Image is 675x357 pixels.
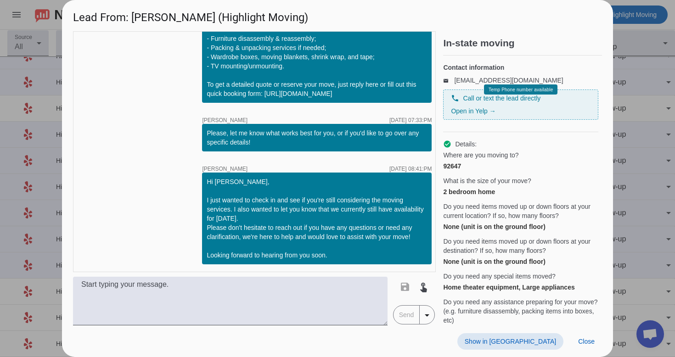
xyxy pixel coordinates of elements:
[443,39,602,48] h2: In-state moving
[202,166,247,172] span: [PERSON_NAME]
[489,87,553,92] span: Temp Phone number available
[422,310,433,321] mat-icon: arrow_drop_down
[465,338,556,345] span: Show in [GEOGRAPHIC_DATA]
[389,166,432,172] div: [DATE] 08:41:PM
[443,63,598,72] h4: Contact information
[443,237,598,255] span: Do you need items moved up or down floors at your destination? If so, how many floors?
[389,117,432,123] div: [DATE] 07:33:PM
[451,94,459,102] mat-icon: phone
[578,338,595,345] span: Close
[443,222,598,231] div: None (unit is on the ground floor)
[418,281,429,292] mat-icon: touch_app
[443,176,531,185] span: What is the size of your move?
[451,107,495,115] a: Open in Yelp →
[443,140,451,148] mat-icon: check_circle
[207,177,427,260] div: Hi [PERSON_NAME], I just wanted to check in and see if you're still considering the moving servic...
[571,333,602,350] button: Close
[443,297,598,325] span: Do you need any assistance preparing for your move? (e.g. furniture disassembly, packing items in...
[443,272,555,281] span: Do you need any special items moved?
[202,117,247,123] span: [PERSON_NAME]
[455,139,477,149] span: Details:
[454,77,563,84] a: [EMAIL_ADDRESS][DOMAIN_NAME]
[443,283,598,292] div: Home theater equipment, Large appliances
[443,202,598,220] span: Do you need items moved up or down floors at your current location? If so, how many floors?
[207,128,427,147] div: Please, let me know what works best for you, or if you'd like to go over any specific details!
[463,94,540,103] span: Call or text the lead directly
[457,333,563,350] button: Show in [GEOGRAPHIC_DATA]
[443,78,454,83] mat-icon: email
[443,162,598,171] div: 92647
[443,257,598,266] div: None (unit is on the ground floor)
[443,151,518,160] span: Where are you moving to?
[443,187,598,196] div: 2 bedroom home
